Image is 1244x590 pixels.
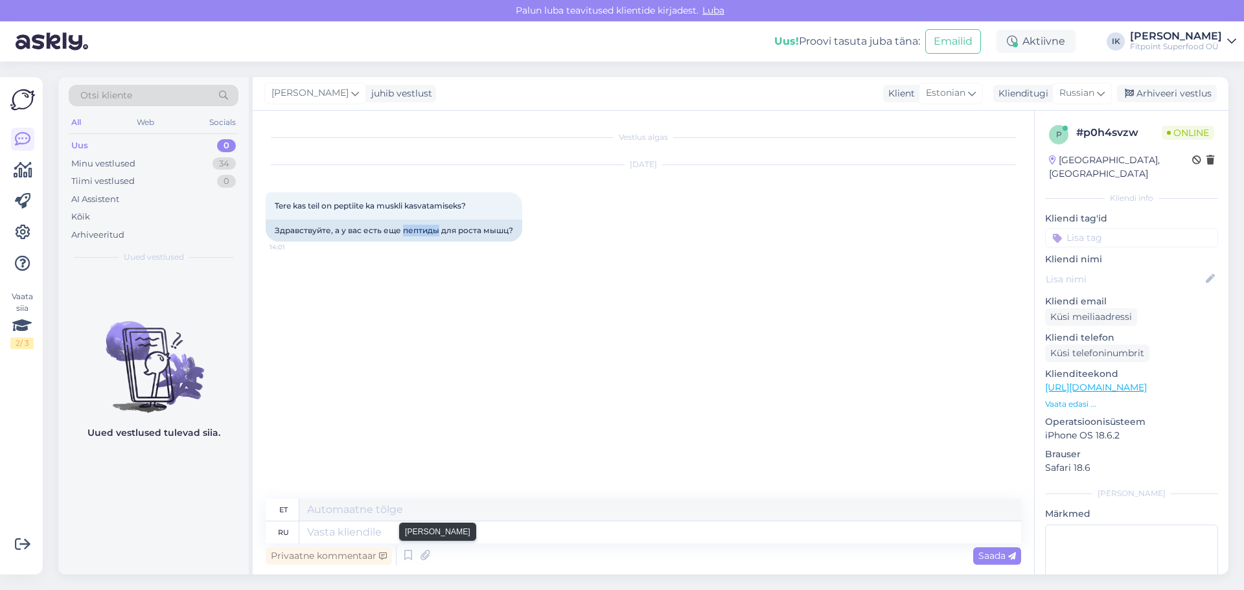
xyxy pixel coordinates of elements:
b: Uus! [774,35,799,47]
span: 14:01 [270,242,318,252]
p: Kliendi nimi [1045,253,1218,266]
p: Brauser [1045,448,1218,461]
input: Lisa tag [1045,228,1218,247]
span: Tere kas teil on peptiite ka muskli kasvatamiseks? [275,201,466,210]
div: Aktiivne [996,30,1076,53]
div: Arhiveeritud [71,229,124,242]
button: Emailid [925,29,981,54]
span: p [1056,130,1062,139]
div: 0 [217,175,236,188]
div: et [279,499,288,521]
span: Saada [978,550,1016,562]
div: Küsi telefoninumbrit [1045,345,1149,362]
div: Kliendi info [1045,192,1218,204]
div: Vestlus algas [266,131,1021,143]
div: [GEOGRAPHIC_DATA], [GEOGRAPHIC_DATA] [1049,153,1192,181]
p: iPhone OS 18.6.2 [1045,429,1218,442]
div: Privaatne kommentaar [266,547,392,565]
div: Vaata siia [10,291,34,349]
span: [PERSON_NAME] [271,86,349,100]
div: All [69,114,84,131]
p: Operatsioonisüsteem [1045,415,1218,429]
img: Askly Logo [10,87,35,112]
img: No chats [58,298,249,414]
span: Online [1162,126,1214,140]
span: Estonian [926,86,965,100]
div: Socials [207,114,238,131]
p: Uued vestlused tulevad siia. [87,426,220,440]
div: AI Assistent [71,193,119,206]
span: Uued vestlused [124,251,184,263]
div: ru [278,521,289,543]
p: Kliendi tag'id [1045,212,1218,225]
div: [PERSON_NAME] [1045,488,1218,499]
div: IK [1107,32,1125,51]
div: Arhiveeri vestlus [1117,85,1217,102]
p: Vaata edasi ... [1045,398,1218,410]
div: Klienditugi [993,87,1048,100]
div: Minu vestlused [71,157,135,170]
p: Kliendi email [1045,295,1218,308]
div: Küsi meiliaadressi [1045,308,1137,326]
input: Lisa nimi [1046,272,1203,286]
div: juhib vestlust [366,87,432,100]
p: Klienditeekond [1045,367,1218,381]
div: Fitpoint Superfood OÜ [1130,41,1222,52]
p: Märkmed [1045,507,1218,521]
div: Tiimi vestlused [71,175,135,188]
a: [URL][DOMAIN_NAME] [1045,381,1147,393]
div: 0 [217,139,236,152]
div: [PERSON_NAME] [1130,31,1222,41]
div: Proovi tasuta juba täna: [774,34,920,49]
div: Kõik [71,210,90,223]
a: [PERSON_NAME]Fitpoint Superfood OÜ [1130,31,1236,52]
div: # p0h4svzw [1076,125,1162,141]
span: Russian [1059,86,1094,100]
p: Safari 18.6 [1045,461,1218,475]
div: 2 / 3 [10,337,34,349]
div: Uus [71,139,88,152]
small: [PERSON_NAME] [405,526,470,538]
div: Здравствуйте, а у вас есть еще пептиды для роста мышц? [266,220,522,242]
p: Kliendi telefon [1045,331,1218,345]
span: Luba [698,5,728,16]
div: 34 [213,157,236,170]
div: Klient [883,87,915,100]
span: Otsi kliente [80,89,132,102]
div: [DATE] [266,159,1021,170]
div: Web [134,114,157,131]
